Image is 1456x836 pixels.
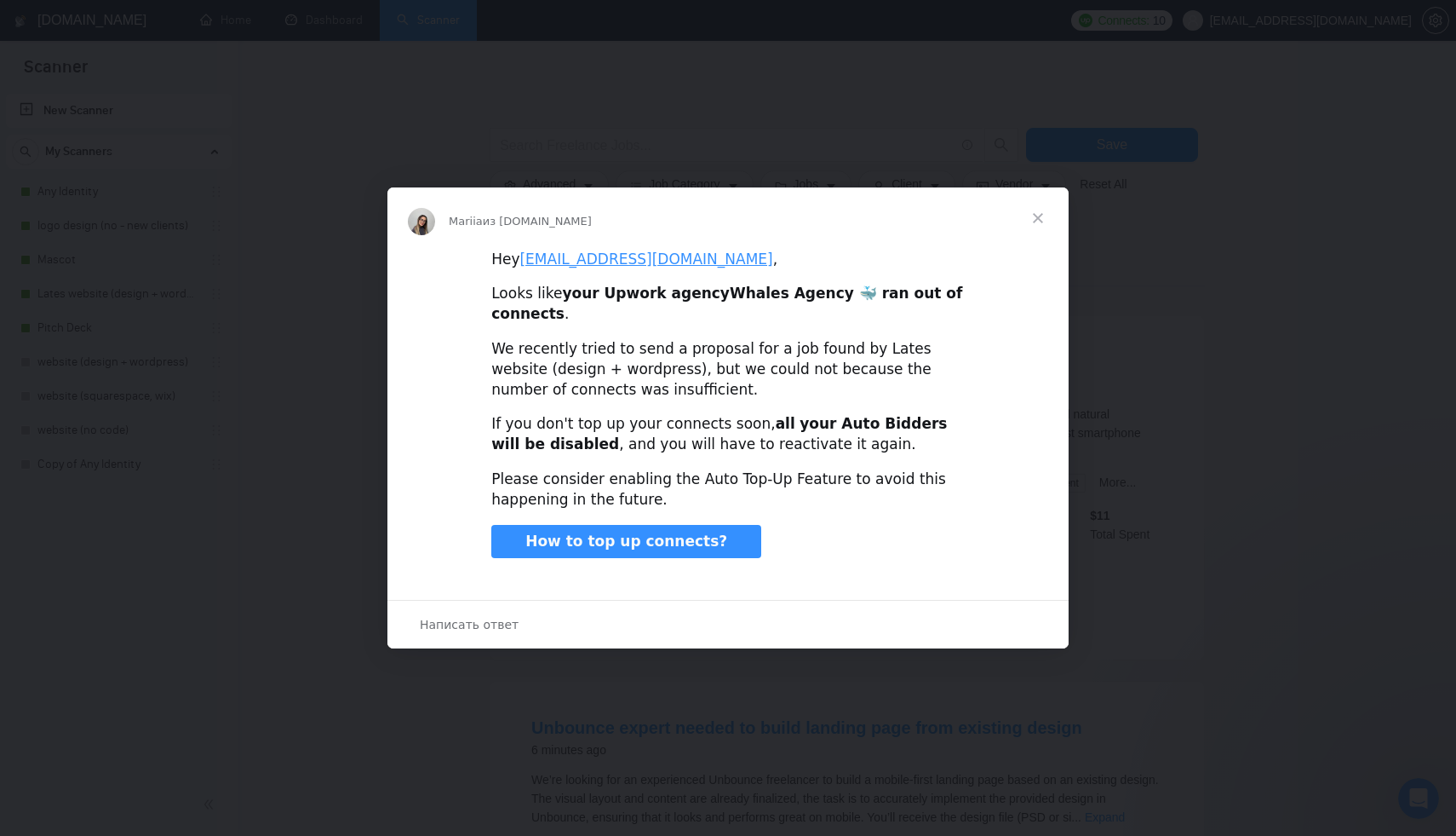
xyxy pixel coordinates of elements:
[491,525,761,559] a: How to top up connects?
[408,208,435,235] img: Profile image for Mariia
[483,215,592,228] span: из [DOMAIN_NAME]
[449,215,483,228] span: Mariia
[491,415,947,453] b: your Auto Bidders will be disabled
[491,339,965,400] div: We recently tried to send a proposal for a job found by Lates website (design + wordpress), but w...
[387,600,1069,649] div: Открыть разговор и ответить
[491,414,965,455] div: If you don't top up your connects soon, , and you will have to reactivate it again.
[491,284,965,325] div: Looks like .
[491,470,965,510] div: Please consider enabling the Auto Top-Up Feature to avoid this happening in the future.
[562,285,730,302] b: your Upwork agency
[1007,187,1069,249] span: Закрыть
[519,251,772,268] a: [EMAIL_ADDRESS][DOMAIN_NAME]
[420,614,519,636] span: Написать ответ
[491,285,962,322] b: Whales Agency 🐳 ran out of connects
[491,250,965,270] div: Hey ,
[525,533,727,550] span: How to top up connects?
[776,415,795,432] b: all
